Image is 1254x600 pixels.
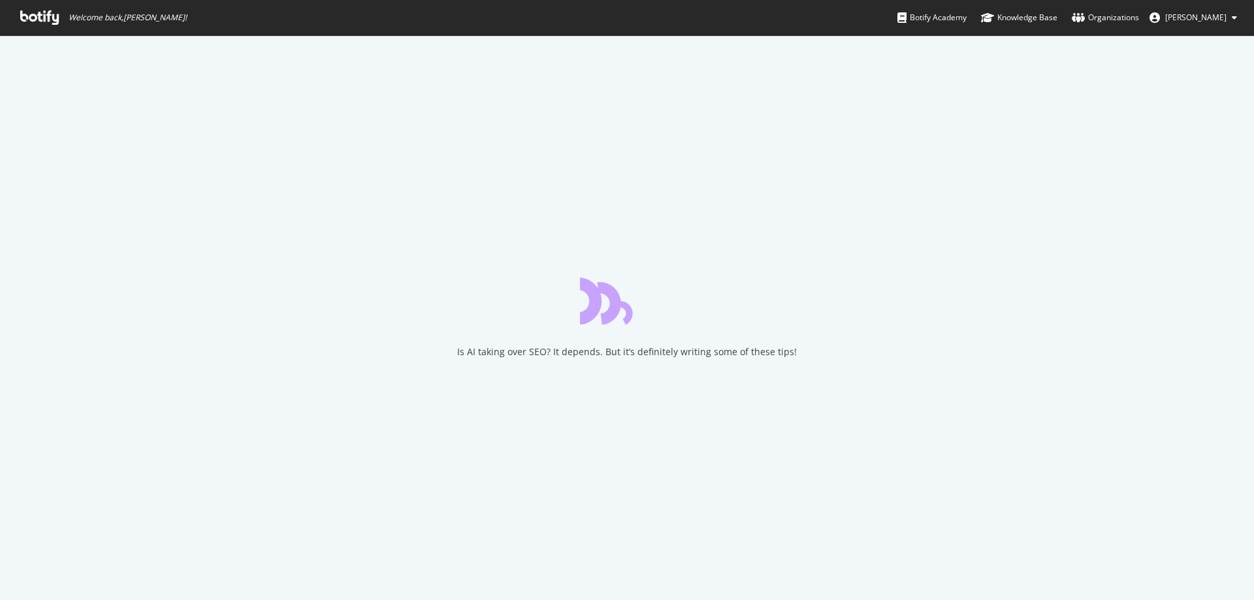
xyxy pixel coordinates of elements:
[69,12,187,23] span: Welcome back, [PERSON_NAME] !
[981,11,1057,24] div: Knowledge Base
[1139,7,1247,28] button: [PERSON_NAME]
[1072,11,1139,24] div: Organizations
[897,11,967,24] div: Botify Academy
[457,345,797,358] div: Is AI taking over SEO? It depends. But it’s definitely writing some of these tips!
[580,277,674,324] div: animation
[1165,12,1227,23] span: Phil McDonald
